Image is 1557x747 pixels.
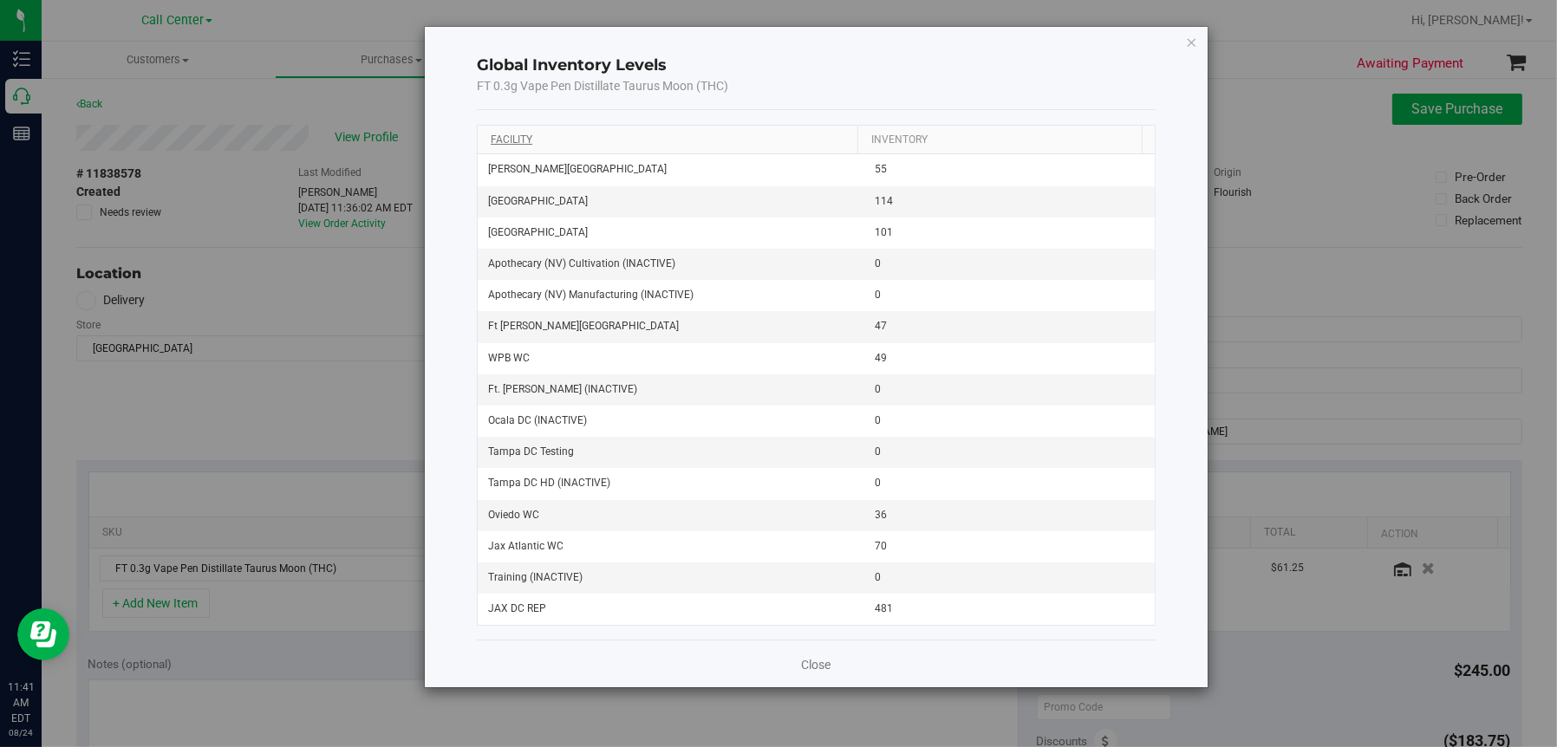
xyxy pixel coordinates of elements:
span: 114 [875,193,893,210]
span: Apothecary (NV) Manufacturing (INACTIVE) [488,287,694,303]
span: [GEOGRAPHIC_DATA] [488,193,588,210]
span: 49 [875,350,887,367]
span: Tampa DC HD (INACTIVE) [488,475,610,491]
a: Inventory [871,133,928,146]
span: 0 [875,412,881,429]
span: 101 [875,224,893,241]
span: 0 [875,475,881,491]
span: 0 [875,569,881,586]
span: WPB WC [488,350,530,367]
span: Tampa DC Testing [488,444,574,460]
a: Close [802,656,831,673]
a: Facility [491,133,532,146]
iframe: Resource center [17,608,69,660]
span: JAX DC REP [488,601,546,617]
span: 0 [875,381,881,398]
span: 0 [875,444,881,460]
span: Ft [PERSON_NAME][GEOGRAPHIC_DATA] [488,318,679,335]
span: 47 [875,318,887,335]
h4: Global Inventory Levels [477,55,1156,77]
span: 481 [875,601,893,617]
span: Ocala DC (INACTIVE) [488,412,587,429]
span: Ft. [PERSON_NAME] (INACTIVE) [488,381,637,398]
span: 36 [875,507,887,523]
span: [GEOGRAPHIC_DATA] [488,224,588,241]
span: [PERSON_NAME][GEOGRAPHIC_DATA] [488,161,667,178]
span: Apothecary (NV) Cultivation (INACTIVE) [488,256,675,272]
span: 0 [875,287,881,303]
span: 0 [875,256,881,272]
span: Oviedo WC [488,507,539,523]
span: 55 [875,161,887,178]
span: Training (INACTIVE) [488,569,583,586]
span: FT 0.3g Vape Pen Distillate Taurus Moon (THC) [477,79,728,93]
span: 70 [875,538,887,555]
span: Jax Atlantic WC [488,538,564,555]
